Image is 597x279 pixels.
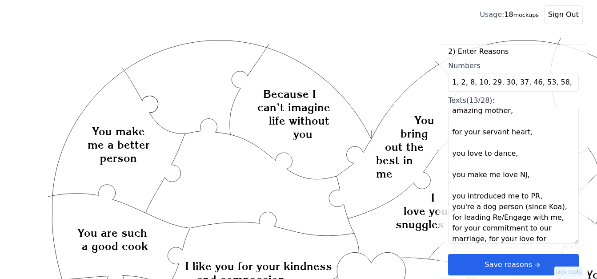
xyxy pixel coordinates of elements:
[264,87,317,101] text: Because I
[293,127,313,141] text: you
[257,101,330,114] text: can’t imagine
[544,5,583,24] button: Sign Out
[480,10,504,19] span: Usage:
[82,239,148,253] text: a good cook
[431,191,435,205] text: I
[513,12,539,18] small: mockups
[396,218,444,231] text: snuggles
[448,73,579,92] input: Numbers
[376,154,413,167] text: best in
[448,108,579,244] textarea: Texts(13/28):
[448,254,579,275] button: Save reasonsarrow right short
[401,127,428,140] text: bring
[532,260,542,270] svg: arrow right short
[415,113,435,127] text: You
[376,167,393,180] text: me
[448,61,579,71] div: Numbers
[92,125,145,138] text: You make
[480,9,539,20] div: 18
[269,114,329,127] text: life without
[77,226,147,239] text: You are such
[554,267,583,277] button: Dev tools
[466,96,495,105] span: (13/28):
[185,259,332,273] text: I like you for your kindness
[100,151,137,165] text: person
[448,46,579,57] label: 2) Enter Reasons
[404,205,453,218] text: love your
[88,138,150,151] text: me a better
[448,95,579,106] div: Texts
[385,140,424,154] text: out the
